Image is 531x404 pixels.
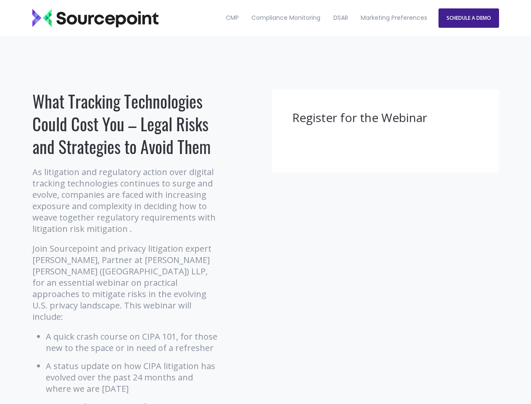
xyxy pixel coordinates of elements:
[292,110,479,126] h3: Register for the Webinar
[32,90,219,158] h1: What Tracking Technologies Could Cost You – Legal Risks and Strategies to Avoid Them
[439,8,499,28] a: SCHEDULE A DEMO
[46,360,219,394] li: A status update on how CIPA litigation has evolved over the past 24 months and where we are [DATE]
[32,166,219,234] p: As litigation and regulatory action over digital tracking technologies continues to surge and evo...
[32,9,159,27] img: Sourcepoint_logo_black_transparent (2)-2
[32,243,219,322] p: Join Sourcepoint and privacy litigation expert [PERSON_NAME], Partner at [PERSON_NAME] [PERSON_NA...
[46,331,219,353] li: A quick crash course on CIPA 101, for those new to the space or in need of a refresher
